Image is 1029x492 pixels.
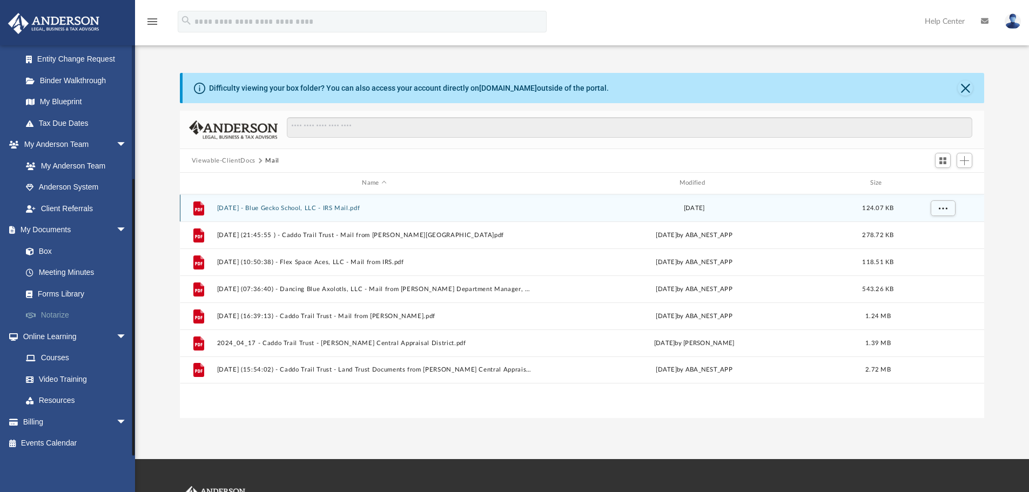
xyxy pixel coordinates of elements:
[15,70,143,91] a: Binder Walkthrough
[8,326,138,347] a: Online Learningarrow_drop_down
[479,84,537,92] a: [DOMAIN_NAME]
[15,240,138,262] a: Box
[862,205,893,211] span: 124.07 KB
[116,411,138,433] span: arrow_drop_down
[5,13,103,34] img: Anderson Advisors Platinum Portal
[958,80,973,96] button: Close
[536,284,851,294] div: [DATE] by ABA_NEST_APP
[536,203,851,213] div: [DATE]
[116,326,138,348] span: arrow_drop_down
[8,411,143,433] a: Billingarrow_drop_down
[15,112,143,134] a: Tax Due Dates
[15,390,138,412] a: Resources
[930,200,955,216] button: More options
[904,178,980,188] div: id
[15,91,138,113] a: My Blueprint
[265,156,279,166] button: Mail
[536,178,852,188] div: Modified
[185,178,212,188] div: id
[217,366,532,373] button: [DATE] (15:54:02) - Caddo Trail Trust - Land Trust Documents from [PERSON_NAME] Central Appraisal...
[865,313,891,319] span: 1.24 MB
[217,340,532,347] button: 2024_04_17 - Caddo Trail Trust - [PERSON_NAME] Central Appraisal District.pdf
[536,311,851,321] div: [DATE] by ABA_NEST_APP
[217,205,532,212] button: [DATE] - Blue Gecko School, LLC - IRS Mail.pdf
[217,313,532,320] button: [DATE] (16:39:13) - Caddo Trail Trust - Mail from [PERSON_NAME].pdf
[209,83,609,94] div: Difficulty viewing your box folder? You can also access your account directly on outside of the p...
[192,156,255,166] button: Viewable-ClientDocs
[217,232,532,239] button: [DATE] (21:45:55 ) - Caddo Trail Trust - Mail from [PERSON_NAME][GEOGRAPHIC_DATA]pdf
[935,153,951,168] button: Switch to Grid View
[15,283,138,305] a: Forms Library
[216,178,532,188] div: Name
[8,433,143,454] a: Events Calendar
[217,259,532,266] button: [DATE] (10:50:38) - Flex Space Aces, LLC - Mail from IRS.pdf
[865,367,891,373] span: 2.72 MB
[957,153,973,168] button: Add
[15,198,138,219] a: Client Referrals
[146,21,159,28] a: menu
[15,155,132,177] a: My Anderson Team
[8,134,138,156] a: My Anderson Teamarrow_drop_down
[15,49,143,70] a: Entity Change Request
[862,286,893,292] span: 543.26 KB
[180,194,985,418] div: grid
[217,286,532,293] button: [DATE] (07:36:40) - Dancing Blue Axolotls, LLC - Mail from [PERSON_NAME] Department Manager, Enti...
[15,347,138,369] a: Courses
[15,177,138,198] a: Anderson System
[536,257,851,267] div: [DATE] by ABA_NEST_APP
[862,232,893,238] span: 278.72 KB
[536,365,851,375] div: [DATE] by ABA_NEST_APP
[15,368,132,390] a: Video Training
[15,262,143,284] a: Meeting Minutes
[856,178,899,188] div: Size
[116,134,138,156] span: arrow_drop_down
[536,230,851,240] div: [DATE] by ABA_NEST_APP
[287,117,972,138] input: Search files and folders
[8,219,143,241] a: My Documentsarrow_drop_down
[862,259,893,265] span: 118.51 KB
[536,338,851,348] div: [DATE] by [PERSON_NAME]
[865,340,891,346] span: 1.39 MB
[116,219,138,241] span: arrow_drop_down
[15,305,143,326] a: Notarize
[146,15,159,28] i: menu
[180,15,192,26] i: search
[1005,14,1021,29] img: User Pic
